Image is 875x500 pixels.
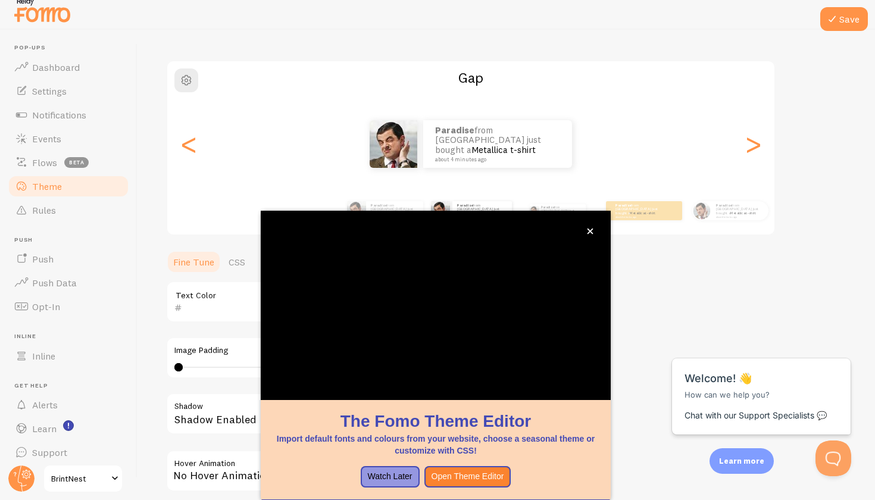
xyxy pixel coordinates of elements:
[710,448,774,474] div: Learn more
[435,126,560,162] p: from [GEOGRAPHIC_DATA] just bought a
[529,206,539,215] img: Fomo
[32,180,62,192] span: Theme
[615,203,631,208] strong: Paradise
[32,350,55,362] span: Inline
[51,471,108,486] span: BrintNest
[666,329,858,440] iframe: Help Scout Beacon - Messages and Notifications
[32,133,61,145] span: Events
[7,103,130,127] a: Notifications
[32,204,56,216] span: Rules
[32,423,57,435] span: Learn
[64,157,89,168] span: beta
[32,399,58,411] span: Alerts
[7,271,130,295] a: Push Data
[361,466,420,487] button: Watch Later
[7,393,130,417] a: Alerts
[32,253,54,265] span: Push
[32,446,67,458] span: Support
[166,393,523,436] div: Shadow Enabled
[7,417,130,440] a: Learn
[541,204,581,217] p: from [GEOGRAPHIC_DATA] just bought a
[584,225,596,237] button: close,
[182,101,196,187] div: Previous slide
[693,202,710,219] img: Fomo
[7,55,130,79] a: Dashboard
[32,157,57,168] span: Flows
[7,151,130,174] a: Flows beta
[435,124,474,136] strong: Paradise
[43,464,123,493] a: BrintNest
[820,7,868,31] button: Save
[371,203,386,208] strong: Paradise
[221,250,252,274] a: CSS
[275,410,596,433] h1: The Fomo Theme Editor
[719,455,764,467] p: Learn more
[275,433,596,457] p: Import default fonts and colours from your website, choose a seasonal theme or customize with CSS!
[815,440,851,476] iframe: Help Scout Beacon - Open
[730,211,756,215] a: Metallica t-shirt
[166,450,523,492] div: No Hover Animation
[457,203,473,208] strong: Paradise
[167,68,774,87] h2: Gap
[7,344,130,368] a: Inline
[424,466,511,487] button: Open Theme Editor
[746,101,760,187] div: Next slide
[174,345,515,356] label: Image Padding
[14,44,130,52] span: Pop-ups
[32,61,80,73] span: Dashboard
[371,203,418,218] p: from [GEOGRAPHIC_DATA] just bought a
[716,203,732,208] strong: Paradise
[541,205,554,209] strong: Paradise
[14,236,130,244] span: Push
[32,301,60,312] span: Opt-In
[7,198,130,222] a: Rules
[32,85,67,97] span: Settings
[716,203,764,218] p: from [GEOGRAPHIC_DATA] just bought a
[630,211,655,215] a: Metallica t-shirt
[7,440,130,464] a: Support
[14,382,130,390] span: Get Help
[7,247,130,271] a: Push
[615,215,662,218] small: about 4 minutes ago
[471,144,536,155] a: Metallica t-shirt
[716,215,762,218] small: about 4 minutes ago
[615,203,663,218] p: from [GEOGRAPHIC_DATA] just bought a
[7,127,130,151] a: Events
[370,120,417,168] img: Fomo
[14,333,130,340] span: Inline
[7,79,130,103] a: Settings
[32,109,86,121] span: Notifications
[431,201,450,220] img: Fomo
[457,203,507,218] p: from [GEOGRAPHIC_DATA] just bought a
[63,420,74,431] svg: <p>Watch New Feature Tutorials!</p>
[166,250,221,274] a: Fine Tune
[7,174,130,198] a: Theme
[347,201,366,220] img: Fomo
[32,277,77,289] span: Push Data
[7,295,130,318] a: Opt-In
[435,157,557,162] small: about 4 minutes ago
